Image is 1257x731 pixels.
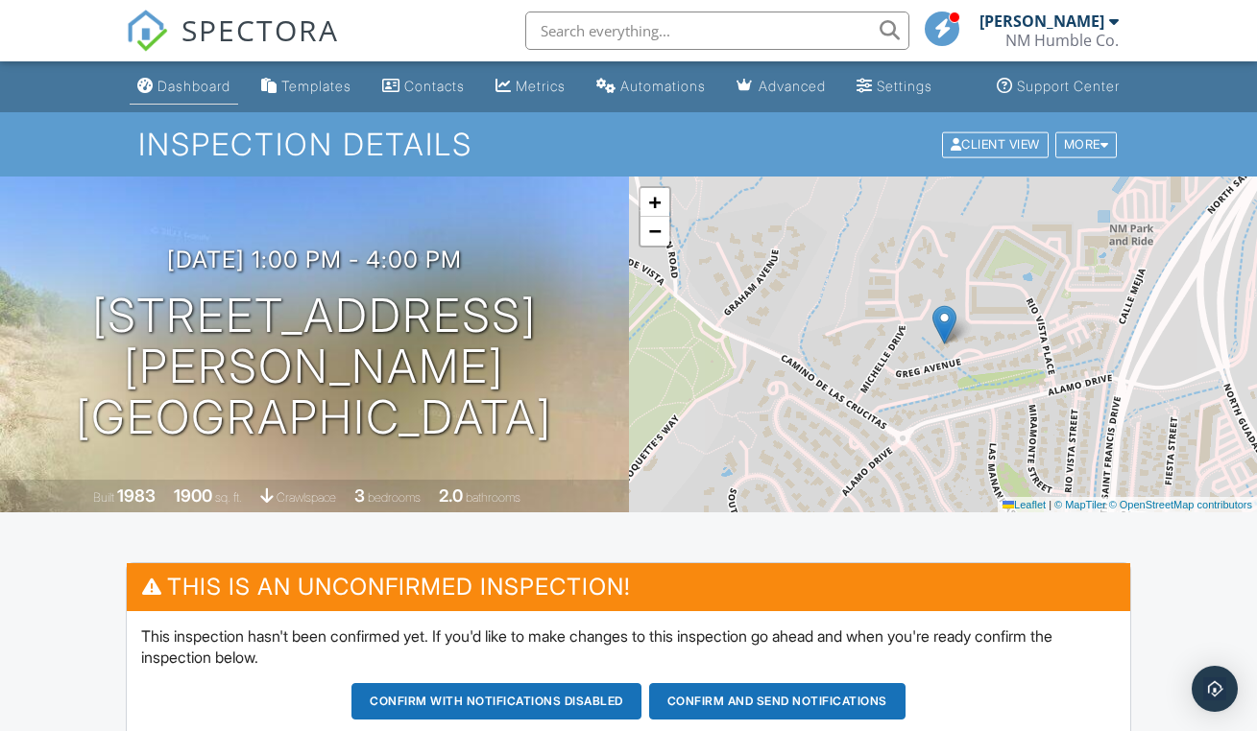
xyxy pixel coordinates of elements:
[31,291,598,442] h1: [STREET_ADDRESS][PERSON_NAME] [GEOGRAPHIC_DATA]
[368,490,421,505] span: bedrooms
[1192,666,1238,712] div: Open Intercom Messenger
[1017,78,1120,94] div: Support Center
[516,78,566,94] div: Metrics
[641,217,669,246] a: Zoom out
[1003,499,1046,510] a: Leaflet
[649,683,906,719] button: Confirm and send notifications
[849,69,940,105] a: Settings
[648,219,661,243] span: −
[1005,31,1119,50] div: NM Humble Co.
[466,490,520,505] span: bathrooms
[141,625,1116,669] p: This inspection hasn't been confirmed yet. If you'd like to make changes to this inspection go ah...
[215,490,242,505] span: sq. ft.
[126,26,339,66] a: SPECTORA
[130,69,238,105] a: Dashboard
[354,485,365,506] div: 3
[589,69,713,105] a: Automations (Basic)
[932,305,956,344] img: Marker
[157,78,230,94] div: Dashboard
[174,485,212,506] div: 1900
[729,69,834,105] a: Advanced
[620,78,706,94] div: Automations
[404,78,465,94] div: Contacts
[525,12,909,50] input: Search everything...
[648,190,661,214] span: +
[126,10,168,52] img: The Best Home Inspection Software - Spectora
[877,78,932,94] div: Settings
[254,69,359,105] a: Templates
[989,69,1127,105] a: Support Center
[942,131,1049,157] div: Client View
[488,69,573,105] a: Metrics
[1055,131,1118,157] div: More
[1054,499,1106,510] a: © MapTiler
[641,188,669,217] a: Zoom in
[117,485,156,506] div: 1983
[1049,499,1052,510] span: |
[277,490,336,505] span: crawlspace
[979,12,1104,31] div: [PERSON_NAME]
[375,69,472,105] a: Contacts
[1109,499,1252,510] a: © OpenStreetMap contributors
[351,683,641,719] button: Confirm with notifications disabled
[940,136,1053,151] a: Client View
[281,78,351,94] div: Templates
[759,78,826,94] div: Advanced
[167,247,462,272] h3: [DATE] 1:00 pm - 4:00 pm
[439,485,463,506] div: 2.0
[138,128,1120,161] h1: Inspection Details
[181,10,339,50] span: SPECTORA
[93,490,114,505] span: Built
[127,563,1130,610] h3: This is an Unconfirmed Inspection!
